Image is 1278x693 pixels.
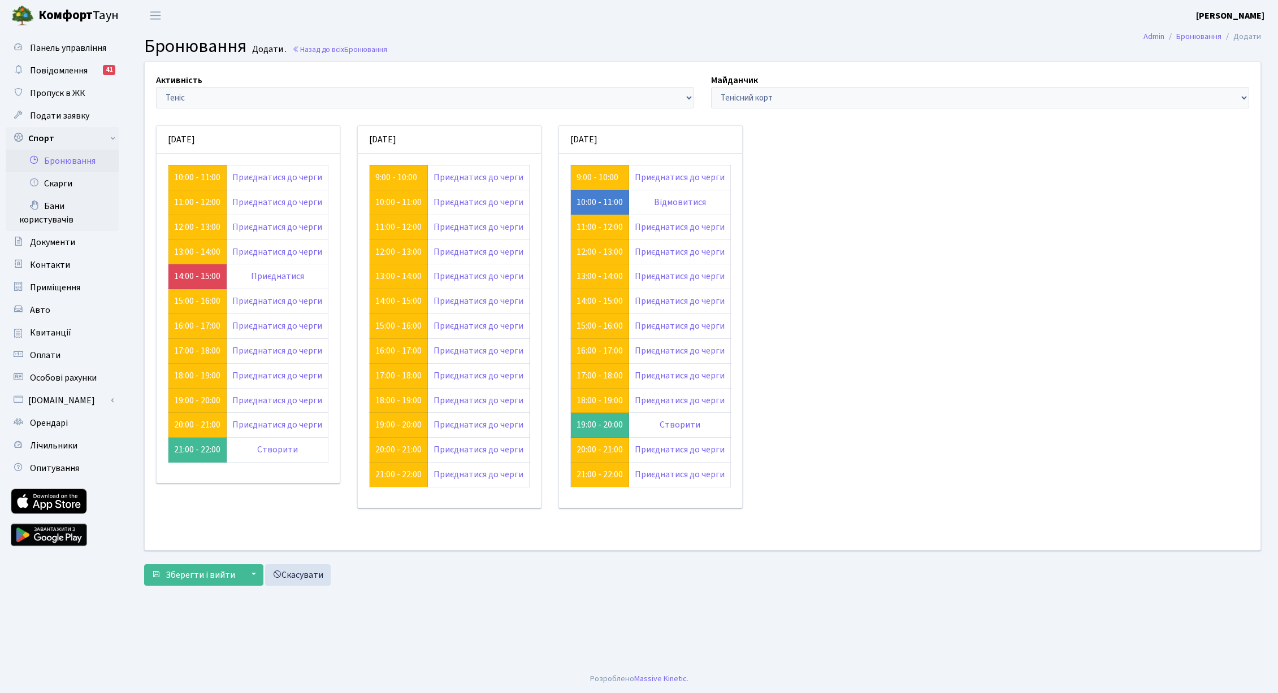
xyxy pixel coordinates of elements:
[174,419,220,431] a: 20:00 - 21:00
[577,246,623,258] a: 12:00 - 13:00
[375,443,422,456] a: 20:00 - 21:00
[434,171,523,184] a: Приєднатися до черги
[577,345,623,357] a: 16:00 - 17:00
[232,394,322,407] a: Приєднатися до черги
[635,443,725,456] a: Приєднатися до черги
[711,73,758,87] label: Майданчик
[434,345,523,357] a: Приєднатися до черги
[144,564,242,586] button: Зберегти і вийти
[11,5,34,27] img: logo.png
[232,171,322,184] a: Приєднатися до черги
[232,196,322,208] a: Приєднатися до черги
[30,304,50,316] span: Авто
[174,394,220,407] a: 19:00 - 20:00
[635,171,725,184] a: Приєднатися до черги
[174,295,220,307] a: 15:00 - 16:00
[6,127,119,150] a: Спорт
[157,126,340,154] div: [DATE]
[1127,25,1278,49] nav: breadcrumb
[577,196,623,208] a: 10:00 - 11:00
[6,457,119,480] a: Опитування
[232,369,322,382] a: Приєднатися до черги
[38,6,93,24] b: Комфорт
[30,236,75,249] span: Документи
[434,369,523,382] a: Приєднатися до черги
[635,221,725,233] a: Приєднатися до черги
[654,196,706,208] a: Відмовитися
[635,394,725,407] a: Приєднатися до черги
[635,369,725,382] a: Приєднатися до черги
[30,281,80,294] span: Приміщення
[232,345,322,357] a: Приєднатися до черги
[292,44,387,55] a: Назад до всіхБронювання
[375,196,422,208] a: 10:00 - 11:00
[30,42,106,54] span: Панель управління
[590,673,688,685] div: Розроблено .
[577,443,623,456] a: 20:00 - 21:00
[559,126,742,154] div: [DATE]
[344,44,387,55] span: Бронювання
[30,64,88,77] span: Повідомлення
[174,320,220,332] a: 16:00 - 17:00
[434,295,523,307] a: Приєднатися до черги
[30,326,71,339] span: Квитанції
[375,345,422,357] a: 16:00 - 17:00
[375,246,422,258] a: 12:00 - 13:00
[232,221,322,233] a: Приєднатися до черги
[30,439,77,452] span: Лічильники
[635,270,725,282] a: Приєднатися до черги
[144,33,246,59] span: Бронювання
[660,419,700,431] a: Створити
[6,412,119,434] a: Орендарі
[251,270,304,282] a: Приєднатися
[6,195,119,231] a: Бани користувачів
[571,413,629,438] td: 19:00 - 20:00
[375,369,422,382] a: 17:00 - 18:00
[634,673,687,685] a: Massive Kinetic
[577,221,623,233] a: 11:00 - 12:00
[6,150,119,172] a: Бронювання
[232,295,322,307] a: Приєднатися до черги
[174,246,220,258] a: 13:00 - 14:00
[141,6,170,25] button: Переключити навігацію
[174,196,220,208] a: 11:00 - 12:00
[1221,30,1261,43] li: Додати
[6,231,119,254] a: Документи
[635,320,725,332] a: Приєднатися до черги
[577,468,623,481] a: 21:00 - 22:00
[375,171,417,184] a: 9:00 - 10:00
[265,564,331,586] a: Скасувати
[6,82,119,104] a: Пропуск в ЖК
[635,295,725,307] a: Приєднатися до черги
[6,367,119,389] a: Особові рахунки
[250,44,287,55] small: Додати .
[6,104,119,127] a: Подати заявку
[156,73,202,87] label: Активність
[434,221,523,233] a: Приєднатися до черги
[577,394,623,407] a: 18:00 - 19:00
[1176,30,1221,42] a: Бронювання
[434,419,523,431] a: Приєднатися до черги
[30,462,79,474] span: Опитування
[174,171,220,184] a: 10:00 - 11:00
[375,221,422,233] a: 11:00 - 12:00
[434,320,523,332] a: Приєднатися до черги
[103,65,115,75] div: 41
[174,221,220,233] a: 12:00 - 13:00
[375,419,422,431] a: 19:00 - 20:00
[6,344,119,367] a: Оплати
[635,345,725,357] a: Приєднатися до черги
[6,37,119,59] a: Панель управління
[38,6,119,25] span: Таун
[30,110,89,122] span: Подати заявку
[375,468,422,481] a: 21:00 - 22:00
[1196,9,1264,23] a: [PERSON_NAME]
[257,443,298,456] a: Створити
[6,172,119,195] a: Скарги
[434,196,523,208] a: Приєднатися до черги
[6,276,119,299] a: Приміщення
[577,270,623,282] a: 13:00 - 14:00
[358,126,541,154] div: [DATE]
[6,59,119,82] a: Повідомлення41
[30,259,70,271] span: Контакти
